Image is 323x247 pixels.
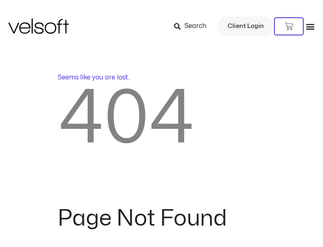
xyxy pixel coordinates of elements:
p: Seems like you are lost.. [58,72,266,82]
div: Menu Toggle [306,22,315,31]
img: Velsoft Training Materials [8,19,69,34]
span: Search [184,21,207,32]
h2: 404 [58,82,266,156]
a: Search [174,19,212,33]
a: Client Login [217,16,274,36]
span: Client Login [228,21,264,32]
h2: Page Not Found [58,207,266,230]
